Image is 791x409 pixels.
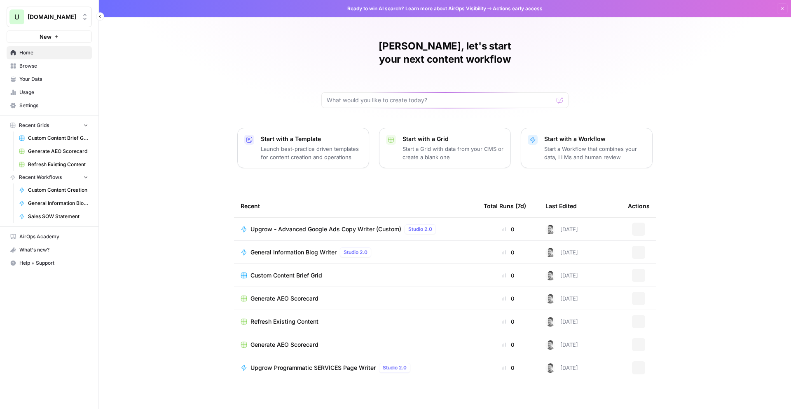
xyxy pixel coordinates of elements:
span: Help + Support [19,259,88,267]
img: n438ldry5yf18xsdkqxyp5l76mf5 [545,363,555,373]
span: Custom Content Creation [28,186,88,194]
div: [DATE] [545,270,578,280]
a: Custom Content Brief Grid [15,132,92,145]
button: New [7,31,92,43]
p: Start a Grid with data from your CMS or create a blank one [403,145,504,161]
div: [DATE] [545,294,578,303]
span: Recent Workflows [19,174,62,181]
span: Actions early access [493,5,543,12]
span: Upgrow - Advanced Google Ads Copy Writer (Custom) [250,225,401,233]
img: n438ldry5yf18xsdkqxyp5l76mf5 [545,294,555,303]
span: Recent Grids [19,122,49,129]
p: Start with a Workflow [544,135,646,143]
span: New [40,33,51,41]
span: U [14,12,19,22]
div: [DATE] [545,363,578,373]
span: [DOMAIN_NAME] [28,13,77,21]
a: Browse [7,59,92,73]
img: n438ldry5yf18xsdkqxyp5l76mf5 [545,317,555,327]
span: Home [19,49,88,56]
span: Upgrow Programmatic SERVICES Page Writer [250,364,376,372]
div: 0 [484,364,532,372]
div: [DATE] [545,247,578,257]
div: [DATE] [545,340,578,350]
a: Learn more [405,5,433,12]
span: AirOps Academy [19,233,88,240]
div: 0 [484,317,532,326]
a: Refresh Existing Content [15,158,92,171]
div: 0 [484,294,532,303]
div: Recent [241,195,470,217]
button: Help + Support [7,256,92,270]
a: General Information Blog Writer [15,197,92,210]
div: 0 [484,341,532,349]
span: Studio 2.0 [408,226,432,233]
button: Start with a GridStart a Grid with data from your CMS or create a blank one [379,128,511,168]
div: Last Edited [545,195,577,217]
div: [DATE] [545,224,578,234]
span: Refresh Existing Content [28,161,88,168]
button: What's new? [7,243,92,256]
a: Upgrow Programmatic SERVICES Page WriterStudio 2.0 [241,363,470,373]
h1: [PERSON_NAME], let's start your next content workflow [321,40,569,66]
span: General Information Blog Writer [28,200,88,207]
button: Start with a WorkflowStart a Workflow that combines your data, LLMs and human review [521,128,653,168]
div: [DATE] [545,317,578,327]
a: Upgrow - Advanced Google Ads Copy Writer (Custom)Studio 2.0 [241,224,470,234]
a: AirOps Academy [7,230,92,243]
span: Studio 2.0 [344,249,367,256]
span: General Information Blog Writer [250,248,337,256]
span: Ready to win AI search? about AirOps Visibility [347,5,486,12]
div: 0 [484,271,532,280]
span: Sales SOW Statement [28,213,88,220]
span: Custom Content Brief Grid [250,271,322,280]
img: n438ldry5yf18xsdkqxyp5l76mf5 [545,247,555,257]
button: Workspace: Upgrow.io [7,7,92,27]
div: 0 [484,248,532,256]
div: Total Runs (7d) [484,195,526,217]
span: Your Data [19,75,88,83]
a: Custom Content Creation [15,183,92,197]
button: Start with a TemplateLaunch best-practice driven templates for content creation and operations [237,128,369,168]
a: General Information Blog WriterStudio 2.0 [241,247,470,257]
div: What's new? [7,244,91,256]
div: Actions [628,195,650,217]
span: Settings [19,102,88,109]
div: 0 [484,225,532,233]
img: n438ldry5yf18xsdkqxyp5l76mf5 [545,270,555,280]
a: Refresh Existing Content [241,317,470,326]
a: Home [7,46,92,59]
a: Generate AEO Scorecard [241,341,470,349]
button: Recent Grids [7,119,92,132]
span: Generate AEO Scorecard [250,341,318,349]
p: Start with a Template [261,135,362,143]
span: Browse [19,62,88,70]
a: Generate AEO Scorecard [241,294,470,303]
span: Studio 2.0 [383,364,407,371]
span: Usage [19,89,88,96]
span: Refresh Existing Content [250,317,318,326]
span: Generate AEO Scorecard [250,294,318,303]
p: Start a Workflow that combines your data, LLMs and human review [544,145,646,161]
img: n438ldry5yf18xsdkqxyp5l76mf5 [545,224,555,234]
a: Custom Content Brief Grid [241,271,470,280]
a: Sales SOW Statement [15,210,92,223]
input: What would you like to create today? [327,96,553,104]
a: Your Data [7,73,92,86]
p: Start with a Grid [403,135,504,143]
span: Generate AEO Scorecard [28,148,88,155]
a: Settings [7,99,92,112]
span: Custom Content Brief Grid [28,134,88,142]
button: Recent Workflows [7,171,92,183]
p: Launch best-practice driven templates for content creation and operations [261,145,362,161]
a: Generate AEO Scorecard [15,145,92,158]
img: n438ldry5yf18xsdkqxyp5l76mf5 [545,340,555,350]
a: Usage [7,86,92,99]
